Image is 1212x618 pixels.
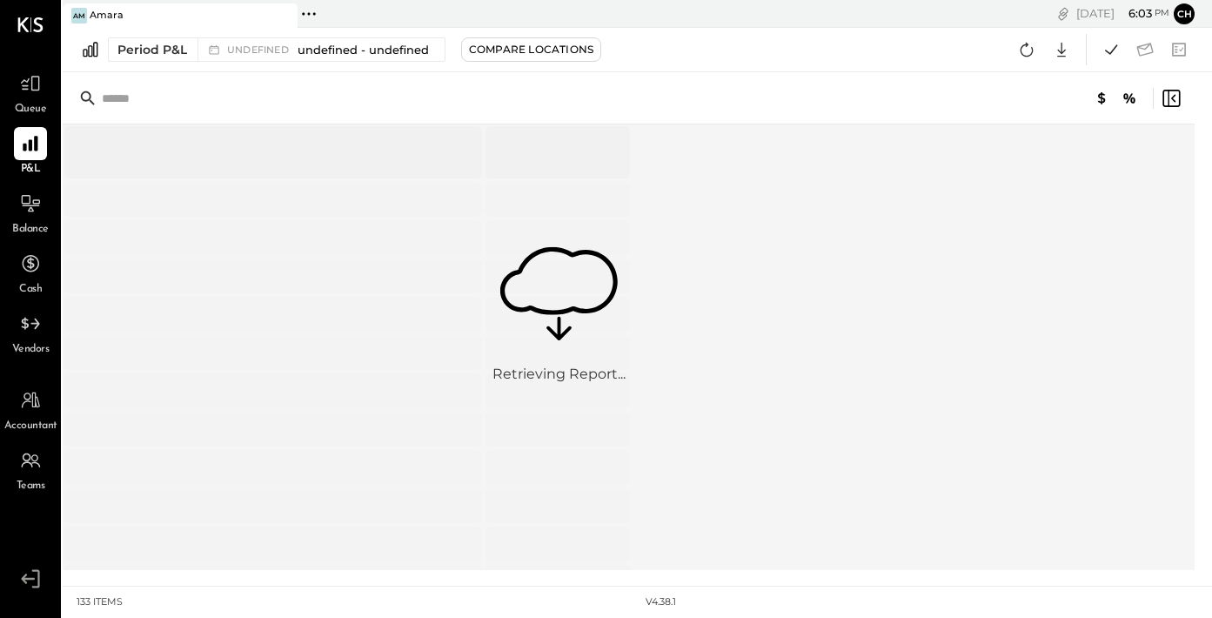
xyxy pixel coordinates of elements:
[19,282,42,298] span: Cash
[1,384,60,434] a: Accountant
[492,365,626,385] div: Retrieving Report...
[1155,7,1169,19] span: pm
[461,37,601,62] button: Compare Locations
[1,307,60,358] a: Vendors
[1,247,60,298] a: Cash
[1174,3,1195,24] button: ch
[1076,5,1169,22] div: [DATE]
[17,479,45,494] span: Teams
[298,42,429,58] span: undefined - undefined
[1,187,60,238] a: Balance
[15,102,47,118] span: Queue
[77,595,123,609] div: 133 items
[1,67,60,118] a: Queue
[21,162,41,178] span: P&L
[227,45,293,55] span: undefined
[90,9,124,23] div: Amara
[12,222,49,238] span: Balance
[117,41,187,58] div: Period P&L
[1117,5,1152,22] span: 6 : 03
[469,42,593,57] div: Compare Locations
[108,37,445,62] button: Period P&L undefinedundefined - undefined
[12,342,50,358] span: Vendors
[1,127,60,178] a: P&L
[71,8,87,24] div: Am
[4,419,57,434] span: Accountant
[1,444,60,494] a: Teams
[1055,4,1072,23] div: copy link
[646,595,676,609] div: v 4.38.1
